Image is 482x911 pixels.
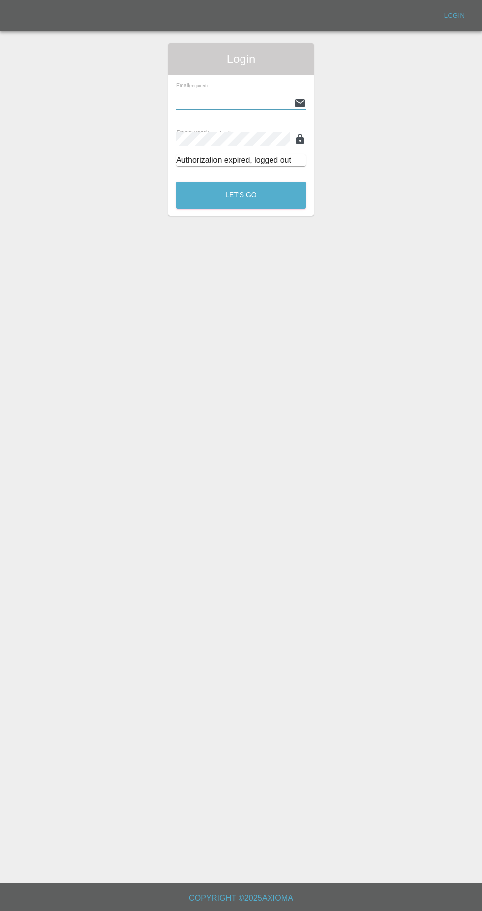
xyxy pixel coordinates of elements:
[8,891,474,905] h6: Copyright © 2025 Axioma
[207,130,232,136] small: (required)
[176,82,208,88] span: Email
[189,84,208,88] small: (required)
[176,129,231,137] span: Password
[176,182,306,209] button: Let's Go
[176,154,306,166] div: Authorization expired, logged out
[176,51,306,67] span: Login
[439,8,470,24] a: Login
